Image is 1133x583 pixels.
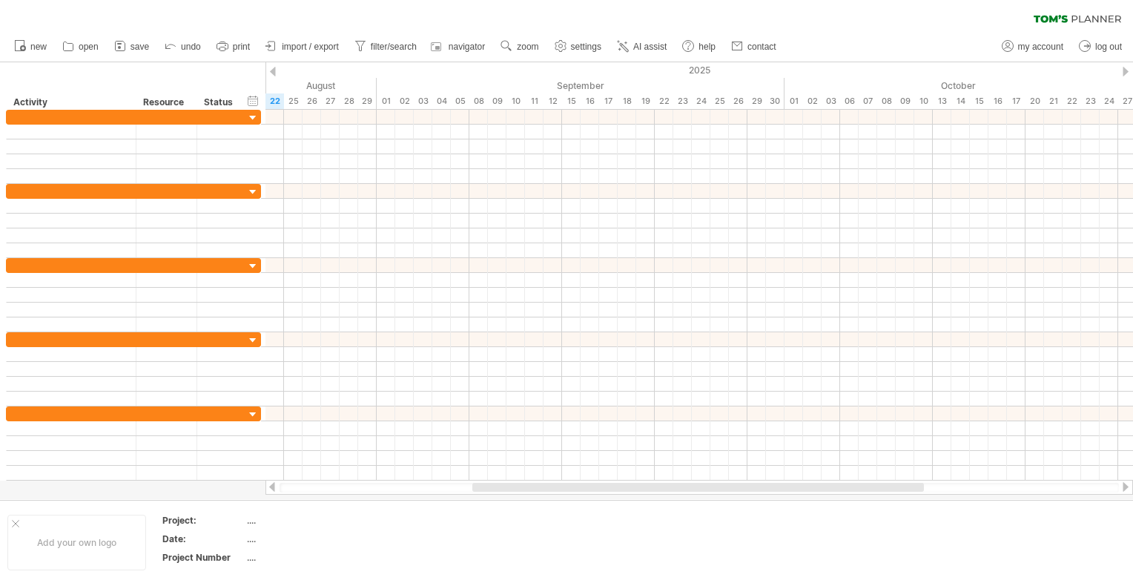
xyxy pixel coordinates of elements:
div: Add your own logo [7,515,146,570]
div: Thursday, 11 September 2025 [525,93,544,109]
a: new [10,37,51,56]
span: help [698,42,716,52]
div: Wednesday, 3 September 2025 [414,93,432,109]
div: Wednesday, 24 September 2025 [692,93,710,109]
div: Monday, 25 August 2025 [284,93,303,109]
div: Monday, 22 September 2025 [655,93,673,109]
span: import / export [282,42,339,52]
div: Tuesday, 9 September 2025 [488,93,506,109]
div: .... [247,533,371,545]
div: Activity [13,95,128,110]
div: Friday, 17 October 2025 [1007,93,1025,109]
div: Thursday, 4 September 2025 [432,93,451,109]
div: Thursday, 28 August 2025 [340,93,358,109]
div: Resource [143,95,188,110]
div: Thursday, 9 October 2025 [896,93,914,109]
span: filter/search [371,42,417,52]
div: Thursday, 16 October 2025 [988,93,1007,109]
div: Tuesday, 23 September 2025 [673,93,692,109]
div: .... [247,514,371,527]
div: September 2025 [377,78,784,93]
div: Wednesday, 8 October 2025 [877,93,896,109]
a: print [213,37,254,56]
a: log out [1075,37,1126,56]
div: Friday, 19 September 2025 [636,93,655,109]
span: log out [1095,42,1122,52]
div: Thursday, 25 September 2025 [710,93,729,109]
div: Status [204,95,237,110]
a: filter/search [351,37,421,56]
div: .... [247,551,371,564]
div: Tuesday, 7 October 2025 [859,93,877,109]
div: Monday, 15 September 2025 [562,93,581,109]
div: Wednesday, 15 October 2025 [970,93,988,109]
div: Friday, 29 August 2025 [358,93,377,109]
a: save [110,37,153,56]
div: Project: [162,514,244,527]
span: undo [181,42,201,52]
div: Wednesday, 27 August 2025 [321,93,340,109]
a: settings [551,37,606,56]
div: Date: [162,533,244,545]
div: Friday, 22 August 2025 [265,93,284,109]
div: Thursday, 18 September 2025 [618,93,636,109]
div: Tuesday, 16 September 2025 [581,93,599,109]
span: save [131,42,149,52]
div: Tuesday, 26 August 2025 [303,93,321,109]
a: my account [998,37,1068,56]
div: Tuesday, 30 September 2025 [766,93,784,109]
div: Thursday, 2 October 2025 [803,93,822,109]
span: AI assist [633,42,667,52]
div: Friday, 24 October 2025 [1100,93,1118,109]
a: import / export [262,37,343,56]
span: print [233,42,250,52]
a: undo [161,37,205,56]
a: zoom [497,37,543,56]
div: Wednesday, 10 September 2025 [506,93,525,109]
span: settings [571,42,601,52]
a: navigator [429,37,489,56]
div: Friday, 10 October 2025 [914,93,933,109]
a: contact [727,37,781,56]
span: new [30,42,47,52]
div: Friday, 26 September 2025 [729,93,747,109]
span: zoom [517,42,538,52]
div: Friday, 5 September 2025 [451,93,469,109]
div: Monday, 8 September 2025 [469,93,488,109]
a: help [678,37,720,56]
div: Tuesday, 14 October 2025 [951,93,970,109]
div: Friday, 3 October 2025 [822,93,840,109]
span: navigator [449,42,485,52]
div: Monday, 13 October 2025 [933,93,951,109]
span: open [79,42,99,52]
div: Project Number [162,551,244,564]
div: Tuesday, 2 September 2025 [395,93,414,109]
a: open [59,37,103,56]
div: Thursday, 23 October 2025 [1081,93,1100,109]
div: Monday, 1 September 2025 [377,93,395,109]
div: Monday, 29 September 2025 [747,93,766,109]
a: AI assist [613,37,671,56]
div: Wednesday, 1 October 2025 [784,93,803,109]
span: my account [1018,42,1063,52]
span: contact [747,42,776,52]
div: Monday, 20 October 2025 [1025,93,1044,109]
div: Tuesday, 21 October 2025 [1044,93,1063,109]
div: Friday, 12 September 2025 [544,93,562,109]
div: Wednesday, 17 September 2025 [599,93,618,109]
div: Monday, 6 October 2025 [840,93,859,109]
div: Wednesday, 22 October 2025 [1063,93,1081,109]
